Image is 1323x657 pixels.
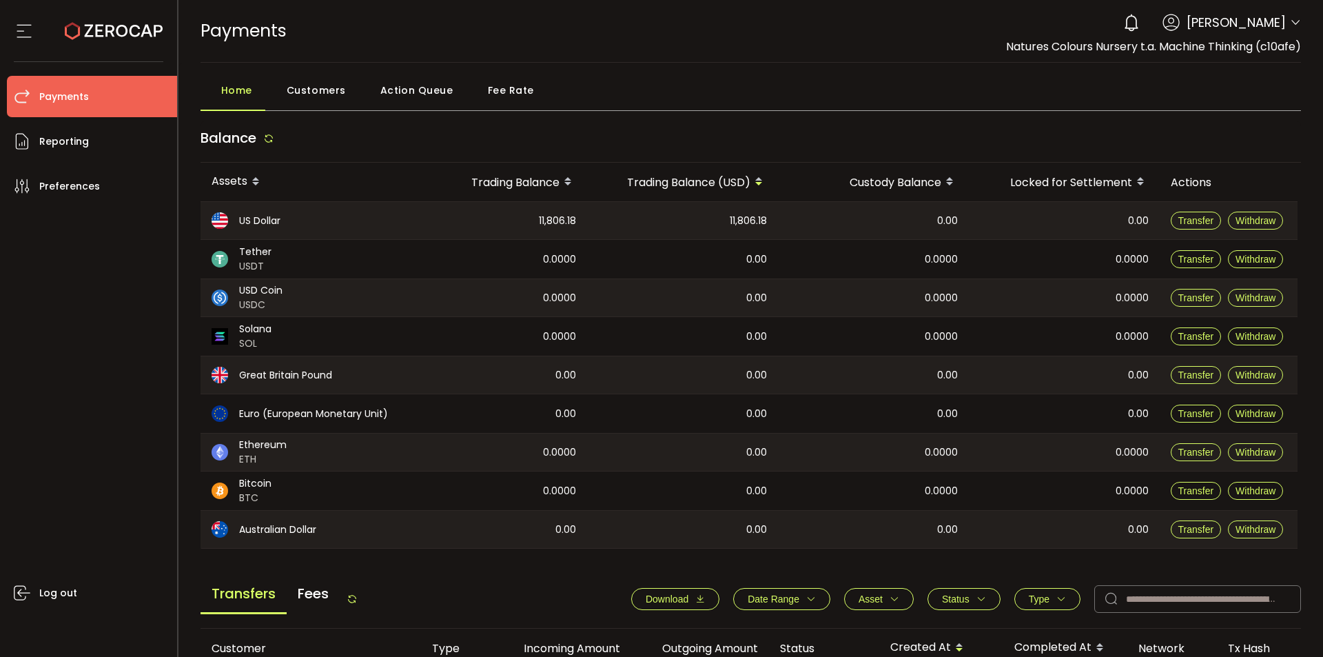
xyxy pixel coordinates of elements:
span: Customers [287,77,346,104]
span: Transfer [1178,447,1214,458]
span: 0.00 [746,445,767,461]
span: Asset [859,594,883,605]
button: Withdraw [1228,327,1283,345]
span: Download [646,594,688,605]
span: Tether [239,245,271,259]
span: Log out [39,583,77,603]
span: 0.00 [746,483,767,499]
div: Customer [201,640,421,656]
div: Network [1127,640,1217,656]
img: gbp_portfolio.svg [212,367,228,383]
span: Transfer [1178,485,1214,496]
button: Asset [844,588,914,610]
span: 0.0000 [925,483,958,499]
span: 11,806.18 [730,213,767,229]
img: usdc_portfolio.svg [212,290,228,306]
button: Transfer [1171,405,1222,423]
div: Incoming Amount [493,640,631,656]
span: Preferences [39,176,100,196]
span: 0.00 [746,522,767,538]
span: 0.00 [746,406,767,422]
span: 0.00 [937,406,958,422]
span: 0.0000 [1116,329,1149,345]
span: Status [942,594,970,605]
div: Actions [1160,174,1298,190]
span: Withdraw [1235,215,1275,226]
span: 0.0000 [543,483,576,499]
button: Withdraw [1228,212,1283,230]
iframe: Chat Widget [1254,591,1323,657]
div: Trading Balance (USD) [587,170,778,194]
span: Transfers [201,575,287,614]
span: Withdraw [1235,408,1275,419]
button: Transfer [1171,520,1222,538]
span: Bitcoin [239,476,271,491]
span: Date Range [748,594,799,605]
button: Transfer [1171,482,1222,500]
button: Withdraw [1228,250,1283,268]
span: Natures Colours Nursery t.a. Machine Thinking (c10afe) [1006,39,1301,54]
button: Withdraw [1228,443,1283,461]
img: usdt_portfolio.svg [212,251,228,267]
span: Reporting [39,132,89,152]
span: Transfer [1178,254,1214,265]
span: 0.00 [937,522,958,538]
span: Type [1029,594,1049,605]
span: 0.00 [937,367,958,383]
span: USDC [239,298,283,312]
span: 0.00 [746,252,767,267]
span: Euro (European Monetary Unit) [239,407,388,421]
img: eur_portfolio.svg [212,405,228,422]
div: Outgoing Amount [631,640,769,656]
button: Status [927,588,1001,610]
span: Withdraw [1235,485,1275,496]
div: Trading Balance [414,170,587,194]
span: Transfer [1178,215,1214,226]
span: Transfer [1178,524,1214,535]
img: eth_portfolio.svg [212,444,228,461]
button: Withdraw [1228,405,1283,423]
span: Ethereum [239,438,287,452]
span: 0.0000 [925,290,958,306]
span: Transfer [1178,292,1214,303]
span: Transfer [1178,331,1214,342]
span: 0.00 [555,367,576,383]
span: 0.00 [1128,406,1149,422]
span: BTC [239,491,271,505]
span: 0.0000 [543,252,576,267]
span: [PERSON_NAME] [1187,13,1286,32]
div: Type [421,640,493,656]
div: Status [769,640,879,656]
div: Assets [201,170,414,194]
span: 0.00 [937,213,958,229]
span: 0.00 [746,329,767,345]
span: Home [221,77,252,104]
span: USDT [239,259,271,274]
span: 0.00 [746,290,767,306]
img: usd_portfolio.svg [212,212,228,229]
span: 0.00 [1128,213,1149,229]
span: Withdraw [1235,524,1275,535]
span: Payments [201,19,287,43]
span: 0.0000 [543,290,576,306]
span: 0.0000 [543,445,576,461]
span: Solana [239,322,271,336]
span: 0.0000 [1116,290,1149,306]
span: USD Coin [239,283,283,298]
span: Transfer [1178,408,1214,419]
span: US Dollar [239,214,280,228]
span: Fee Rate [488,77,534,104]
div: Custody Balance [778,170,969,194]
button: Transfer [1171,327,1222,345]
span: 0.0000 [543,329,576,345]
button: Transfer [1171,212,1222,230]
img: btc_portfolio.svg [212,483,228,499]
span: Withdraw [1235,331,1275,342]
span: Balance [201,128,256,148]
span: 0.00 [1128,522,1149,538]
button: Withdraw [1228,366,1283,384]
button: Withdraw [1228,520,1283,538]
span: Great Britain Pound [239,368,332,383]
span: 0.00 [746,367,767,383]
